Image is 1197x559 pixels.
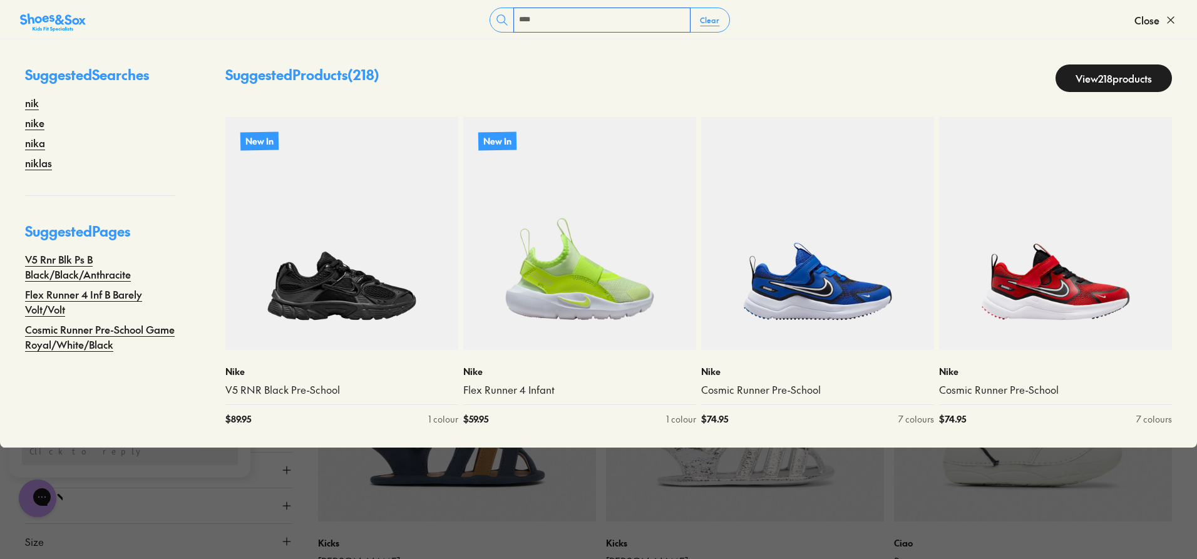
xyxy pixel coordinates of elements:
a: Cosmic Runner Pre-School Game Royal/White/Black [25,322,175,352]
span: $ 74.95 [701,413,728,426]
a: Cosmic Runner Pre-School [701,383,934,397]
p: New In [478,132,516,151]
button: Clear [690,9,729,31]
span: Size [25,534,44,549]
p: Nike [225,365,458,378]
img: SNS_Logo_Responsive.svg [20,13,86,33]
button: Size [25,524,293,559]
div: Reply to the campaigns [22,82,238,110]
iframe: Gorgias live chat messenger [13,475,63,521]
p: Nike [701,365,934,378]
div: Message from Shoes. Need help finding the perfect pair for your little one? Let’s chat! [9,14,250,77]
div: 1 colour [666,413,696,426]
a: V5 Rnr Blk Ps B Black/Black/Anthracite [25,252,175,282]
a: Flex Runner 4 Inf B Barely Volt/Volt [25,287,175,317]
img: Shoes logo [22,14,42,34]
a: V5 RNR Black Pre-School [225,383,458,397]
a: View218products [1056,64,1172,92]
button: Close [1134,6,1177,34]
p: New In [240,132,279,151]
p: Suggested Products [225,64,379,92]
div: 1 colour [428,413,458,426]
a: nika [25,135,45,150]
a: New In [463,117,696,350]
span: $ 89.95 [225,413,251,426]
div: 7 colours [898,413,934,426]
span: $ 74.95 [939,413,966,426]
p: Kicks [318,536,596,550]
p: Suggested Pages [25,221,175,252]
p: Ciao [894,536,1172,550]
button: Price [25,488,293,523]
p: Nike [939,365,1172,378]
button: Dismiss campaign [220,16,238,33]
a: niklas [25,155,52,170]
a: nik [25,95,39,110]
div: 7 colours [1136,413,1172,426]
span: $ 59.95 [463,413,488,426]
a: nike [25,115,44,130]
span: ( 218 ) [347,65,379,84]
div: Need help finding the perfect pair for your little one? Let’s chat! [22,39,238,77]
div: Campaign message [9,2,250,122]
p: Suggested Searches [25,64,175,95]
span: Close [1134,13,1159,28]
a: New In [225,117,458,350]
p: Kicks [606,536,884,550]
a: Cosmic Runner Pre-School [939,383,1172,397]
p: Nike [463,365,696,378]
a: Shoes &amp; Sox [20,10,86,30]
h3: Shoes [47,18,96,31]
a: Flex Runner 4 Infant [463,383,696,397]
